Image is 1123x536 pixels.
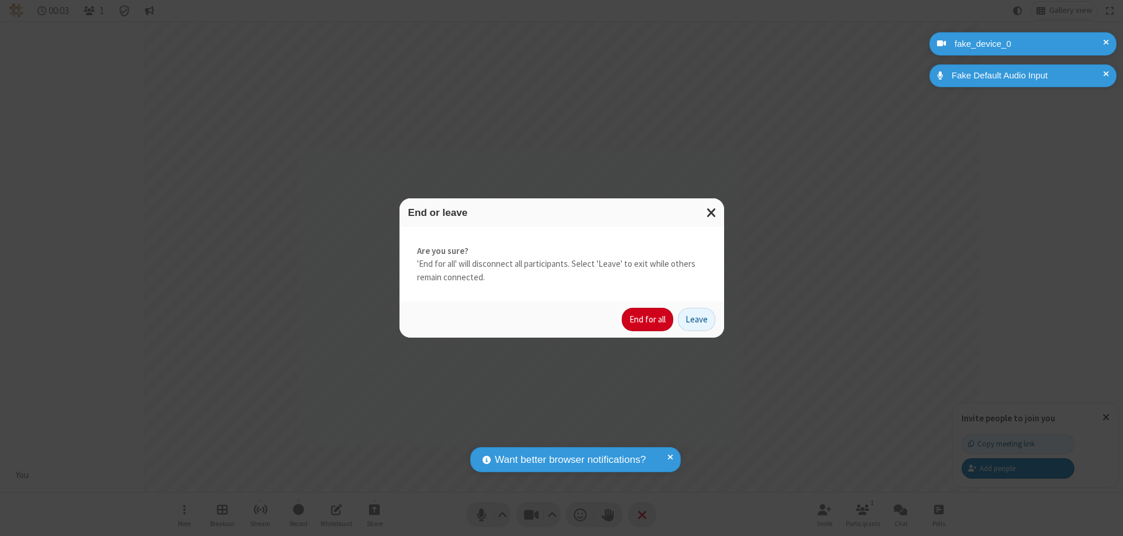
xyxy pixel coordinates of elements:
[622,308,673,331] button: End for all
[950,37,1108,51] div: fake_device_0
[408,207,715,218] h3: End or leave
[948,69,1108,83] div: Fake Default Audio Input
[495,452,646,468] span: Want better browser notifications?
[678,308,715,331] button: Leave
[417,245,707,258] strong: Are you sure?
[700,198,724,227] button: Close modal
[399,227,724,302] div: 'End for all' will disconnect all participants. Select 'Leave' to exit while others remain connec...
